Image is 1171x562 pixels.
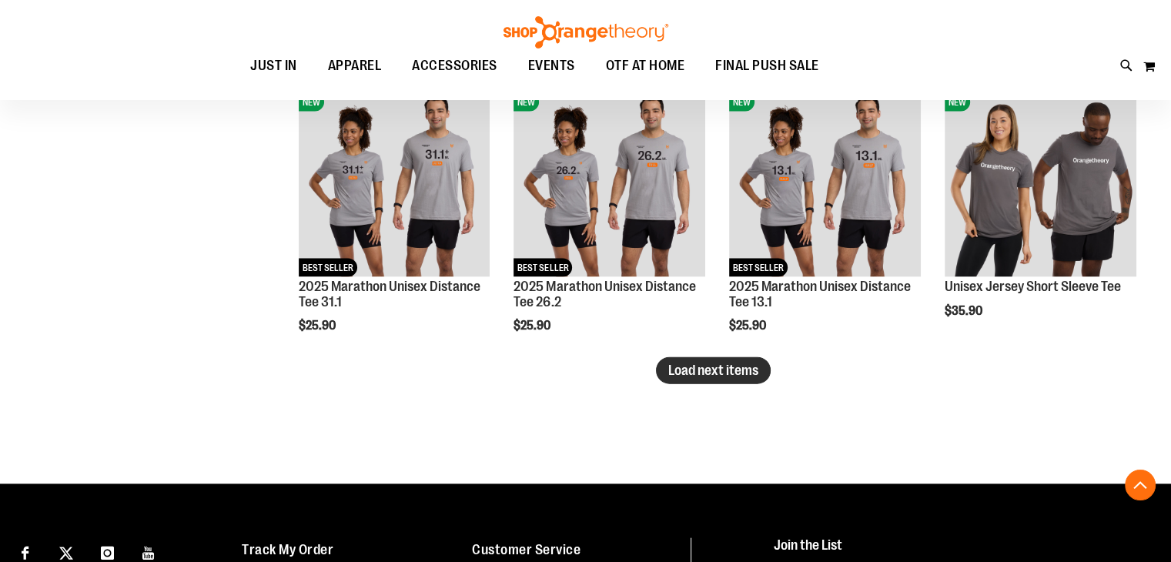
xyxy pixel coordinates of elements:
span: FINAL PUSH SALE [715,49,819,83]
a: 2025 Marathon Unisex Distance Tee 31.1NEWBEST SELLER [299,85,490,279]
a: Track My Order [242,542,333,557]
a: Customer Service [472,542,580,557]
a: Unisex Jersey Short Sleeve TeeNEW [945,85,1136,279]
a: 2025 Marathon Unisex Distance Tee 26.2NEWBEST SELLER [514,85,705,279]
a: Unisex Jersey Short Sleeve Tee [945,279,1121,294]
img: Unisex Jersey Short Sleeve Tee [945,85,1136,277]
a: 2025 Marathon Unisex Distance Tee 26.2 [514,279,695,309]
span: ACCESSORIES [412,49,497,83]
span: BEST SELLER [299,259,357,277]
a: APPAREL [313,49,397,84]
span: APPAREL [328,49,382,83]
div: product [937,78,1144,357]
button: Load next items [656,357,771,384]
span: BEST SELLER [729,259,788,277]
a: 2025 Marathon Unisex Distance Tee 13.1 [729,279,911,309]
span: OTF AT HOME [606,49,685,83]
span: NEW [945,93,970,112]
span: $25.90 [299,319,338,333]
img: 2025 Marathon Unisex Distance Tee 13.1 [729,85,921,277]
button: Back To Top [1125,470,1156,500]
span: $25.90 [729,319,768,333]
a: OTF AT HOME [591,49,701,84]
div: product [291,78,498,372]
span: JUST IN [250,49,297,83]
span: $25.90 [514,319,553,333]
img: Twitter [59,547,73,560]
span: Load next items [668,363,758,378]
img: Shop Orangetheory [501,16,671,49]
img: 2025 Marathon Unisex Distance Tee 26.2 [514,85,705,277]
a: ACCESSORIES [396,49,513,84]
span: NEW [729,93,754,112]
span: EVENTS [528,49,575,83]
a: 2025 Marathon Unisex Distance Tee 31.1 [299,279,480,309]
span: NEW [299,93,324,112]
a: JUST IN [235,49,313,83]
div: product [721,78,928,372]
span: BEST SELLER [514,259,572,277]
a: FINAL PUSH SALE [700,49,835,84]
span: $35.90 [945,304,985,318]
img: 2025 Marathon Unisex Distance Tee 31.1 [299,85,490,277]
span: NEW [514,93,539,112]
a: EVENTS [513,49,591,84]
a: 2025 Marathon Unisex Distance Tee 13.1NEWBEST SELLER [729,85,921,279]
div: product [506,78,713,372]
